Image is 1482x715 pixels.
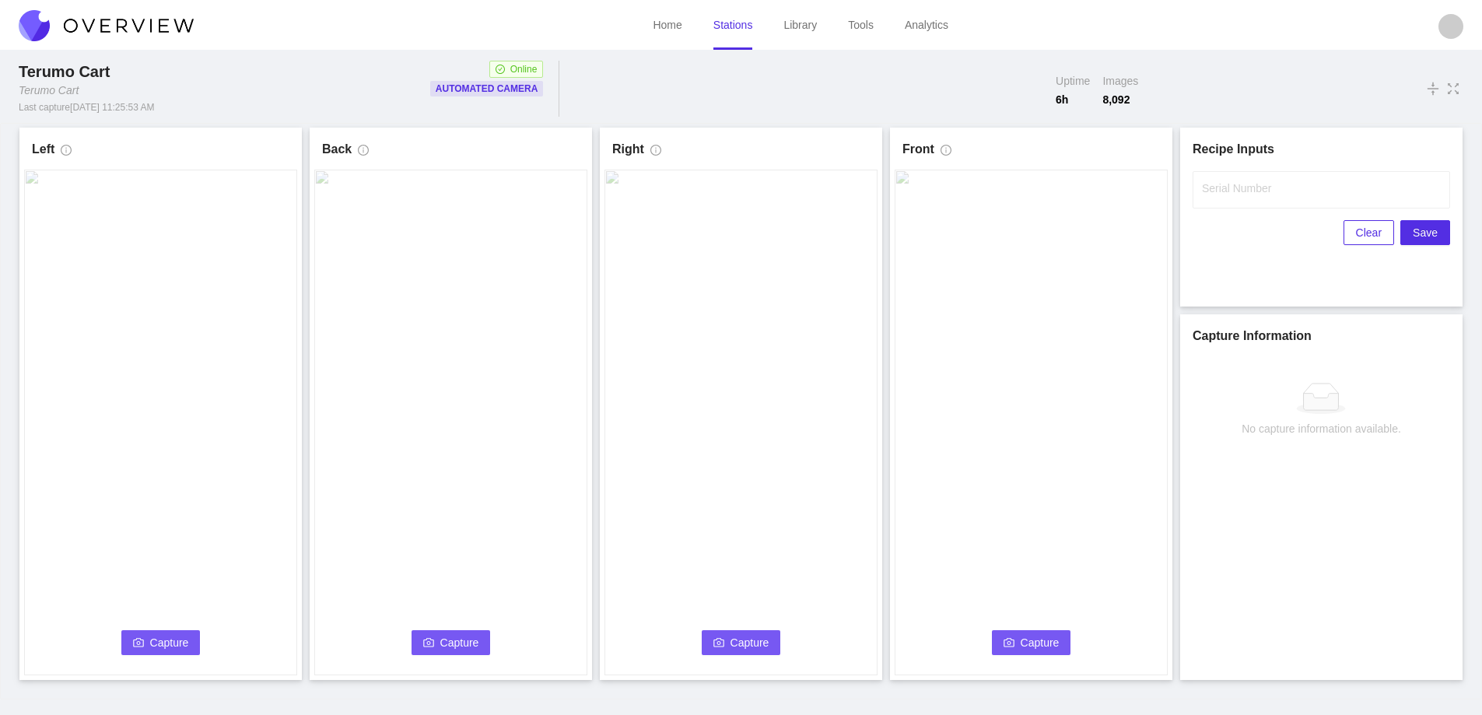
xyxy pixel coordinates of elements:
span: camera [713,637,724,650]
button: cameraCapture [702,630,781,655]
h1: Recipe Inputs [1193,140,1450,159]
label: Serial Number [1202,181,1271,196]
div: Last capture [DATE] 11:25:53 AM [19,101,155,114]
span: check-circle [496,65,505,74]
span: camera [423,637,434,650]
button: cameraCapture [121,630,201,655]
span: camera [133,637,144,650]
span: Images [1102,73,1138,89]
span: fullscreen [1446,80,1460,97]
span: 6 h [1056,92,1090,107]
img: Overview [19,10,194,41]
span: camera [1004,637,1014,650]
a: Tools [848,19,874,31]
span: vertical-align-middle [1426,79,1440,98]
h1: Capture Information [1193,327,1450,345]
span: Capture [1021,634,1060,651]
h1: Left [32,140,54,159]
span: Terumo Cart [19,63,110,80]
span: Uptime [1056,73,1090,89]
button: cameraCapture [992,630,1071,655]
div: No capture information available. [1242,420,1401,437]
div: Terumo Cart [19,61,116,82]
a: Analytics [905,19,948,31]
h1: Back [322,140,352,159]
h1: Right [612,140,644,159]
span: info-circle [61,145,72,162]
button: Clear [1344,220,1394,245]
span: info-circle [358,145,369,162]
div: Terumo Cart [19,82,79,98]
span: 8,092 [1102,92,1138,107]
h1: Front [902,140,934,159]
span: Capture [440,634,479,651]
span: Clear [1356,224,1382,241]
button: Save [1400,220,1450,245]
span: Capture [730,634,769,651]
a: Home [653,19,681,31]
span: Capture [150,634,189,651]
span: Online [510,61,538,77]
a: Library [783,19,817,31]
span: info-circle [650,145,661,162]
p: Automated Camera [436,81,538,96]
span: info-circle [941,145,951,162]
span: Save [1413,224,1438,241]
button: cameraCapture [412,630,491,655]
a: Stations [713,19,753,31]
